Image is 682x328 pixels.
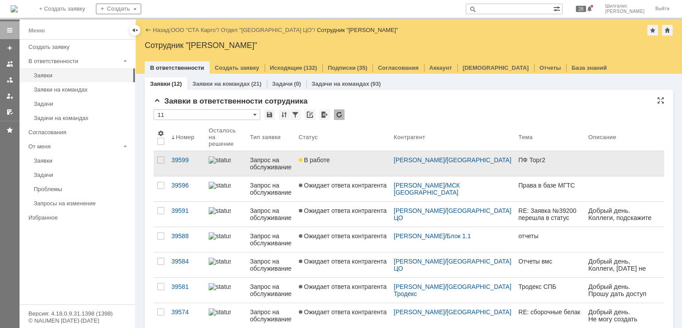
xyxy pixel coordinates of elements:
a: statusbar-100 (1).png [205,176,246,201]
span: TotalGroup [14,126,46,133]
a: Создать заявку [25,40,133,54]
a: Заявки [150,80,170,87]
span: При ответе добавьте комментарий выше [9,274,100,280]
span: ru [8,208,14,215]
th: Статус [295,124,390,151]
span: com [48,285,60,292]
a: statusbar-100 (1).png [205,151,246,176]
div: Скопировать ссылку на список [305,109,315,120]
span: . [50,200,52,207]
span: @ [59,296,66,303]
a: Ожидает ответа контрагента [295,278,390,303]
span: Настройки [157,130,164,137]
a: statusbar-100 (1).png [205,278,246,303]
div: RE: сборочные белак [519,308,582,316]
span: @ [26,129,32,136]
span: ru [57,129,62,136]
span: Ожидает ответа контрагента [299,207,387,214]
a: Исходящие [270,64,302,71]
div: / [221,27,317,33]
span: com [48,122,60,129]
span: - [12,126,14,133]
a: ООО "СТА Карго" [171,27,218,33]
div: отчеты [519,232,582,240]
div: Создать заявку [28,44,130,50]
a: Права в базе МГТС [515,176,585,201]
a: Создать заявку [3,41,17,55]
div: / [394,207,511,221]
div: В ответственности [28,58,120,64]
a: Задачи [272,80,293,87]
div: Заявки [34,157,130,164]
img: statusbar-100 (1).png [209,232,231,240]
div: RE: Заявка №39200 перешла в статус «Закрыта» [519,207,582,221]
a: Задачи [30,168,133,182]
div: Тип заявки [250,134,281,140]
div: Версия: 4.18.0.9.31.1398 (1398) [28,311,126,316]
div: (12) [171,80,182,87]
a: [PERSON_NAME] [394,207,445,214]
span: . [54,271,56,278]
th: Контрагент [390,124,515,151]
a: 39591 [168,202,205,227]
div: © NAUMEN [DATE]-[DATE] [28,318,126,324]
img: statusbar-100 (1).png [209,156,231,164]
div: / [394,283,511,297]
span: Шилгалис [605,4,645,9]
a: Аккаунт [429,64,452,71]
a: statusbar-100 (1).png [205,303,246,328]
img: statusbar-100 (1).png [209,207,231,214]
a: База знаний [571,64,607,71]
div: Экспорт списка [319,109,330,120]
span: Ожидает ответа контрагента [299,232,387,240]
div: Сотрудник "[PERSON_NAME]" [317,27,398,33]
a: Запрос на обслуживание [246,202,295,227]
a: Ожидает ответа контрагента [295,227,390,252]
a: Отчеты вмс [515,252,585,277]
div: (132) [304,64,317,71]
a: Ожидает ответа контрагента [295,176,390,201]
div: Отчеты вмс [519,258,582,265]
span: @ [59,108,66,115]
a: Блок 1.1 [447,232,471,240]
span: . [54,296,56,303]
a: #39599: Прочее [127,42,173,49]
span: - [12,310,14,317]
span: com [48,126,60,133]
th: Тип заявки [246,124,295,151]
a: Отдел "[GEOGRAPHIC_DATA] ЦО" [221,27,314,33]
a: [GEOGRAPHIC_DATA] Тродекс [394,283,513,297]
a: Заявки в моей ответственности [3,73,17,87]
div: Создать [96,4,141,14]
span: . [46,310,48,317]
span: TotalGroup [14,310,46,317]
span: stacargo [32,129,55,136]
div: Запросы на изменение [34,200,130,207]
div: Новая [15,12,37,21]
a: [PERSON_NAME] [394,156,445,164]
a: МСК [GEOGRAPHIC_DATA] [394,182,462,196]
span: . [46,285,48,292]
div: Контрагент [394,134,425,140]
a: [GEOGRAPHIC_DATA] [447,156,511,164]
span: . [46,122,48,129]
a: Заявки [30,68,133,82]
div: Задачи на командах [34,115,130,121]
div: Проблемы [34,186,130,192]
a: Ожидает ответа контрагента [295,303,390,328]
a: Заявки на командах [3,57,17,71]
div: Запрос на обслуживание [250,232,292,247]
a: [PERSON_NAME] [394,232,445,240]
a: [PERSON_NAME] [394,283,445,290]
a: Заявки на командах [193,80,250,87]
div: Сделать домашней страницей [662,25,673,36]
div: 39588 [171,232,202,240]
th: Осталось на решение [205,124,246,151]
span: Заявка закрыта. [9,308,74,316]
a: Мои заявки [3,89,17,103]
div: / [171,27,221,33]
th: Номер [168,124,205,151]
div: Сохранить вид [264,109,275,120]
a: Запрос на обслуживание [246,278,295,303]
th: Тема [515,124,585,151]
